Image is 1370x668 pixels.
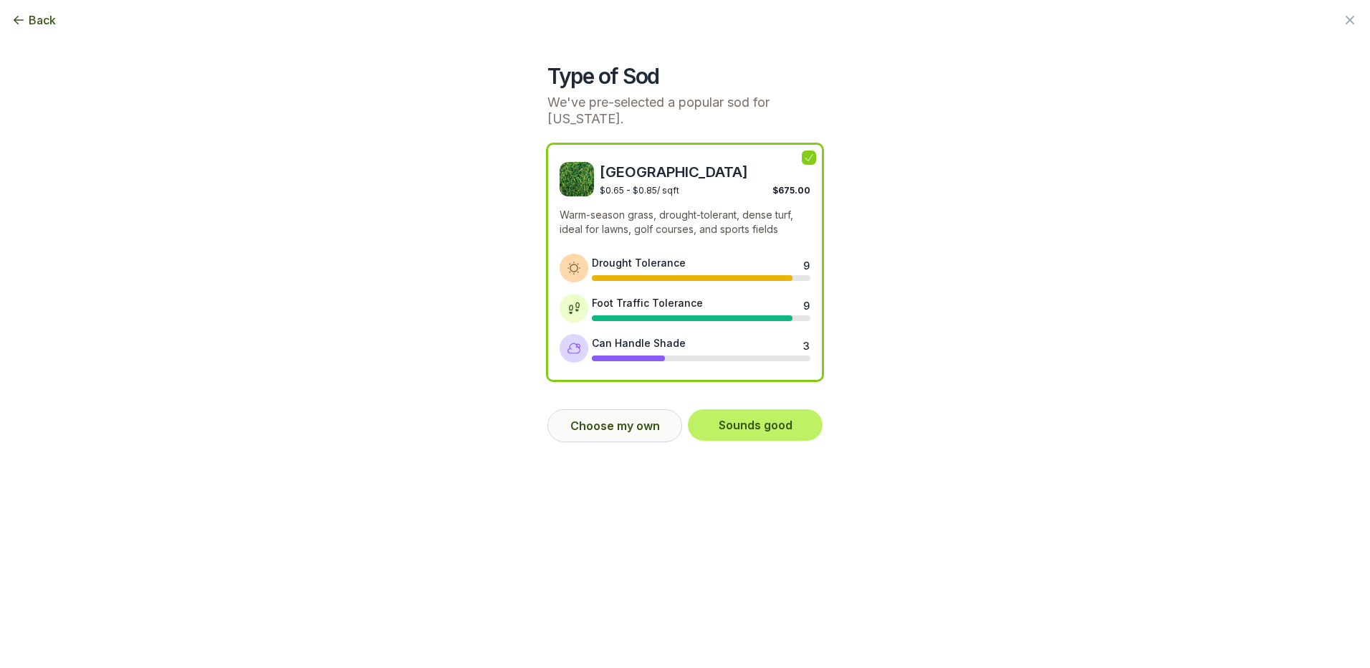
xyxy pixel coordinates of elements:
p: Warm-season grass, drought-tolerant, dense turf, ideal for lawns, golf courses, and sports fields [560,208,810,237]
span: [GEOGRAPHIC_DATA] [600,162,810,182]
div: Drought Tolerance [592,255,686,270]
div: Can Handle Shade [592,335,686,350]
span: $0.65 - $0.85 / sqft [600,185,679,196]
button: Back [11,11,56,29]
img: Foot traffic tolerance icon [567,301,581,315]
h2: Type of Sod [547,63,823,89]
span: Back [29,11,56,29]
div: 9 [803,298,809,310]
button: Sounds good [688,409,823,441]
div: 3 [803,338,809,350]
div: Foot Traffic Tolerance [592,295,703,310]
span: $675.00 [772,185,810,196]
div: 9 [803,258,809,269]
img: Bermuda sod image [560,162,594,196]
button: Choose my own [547,409,682,442]
p: We've pre-selected a popular sod for [US_STATE]. [547,95,823,127]
img: Drought tolerance icon [567,261,581,275]
img: Shade tolerance icon [567,341,581,356]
